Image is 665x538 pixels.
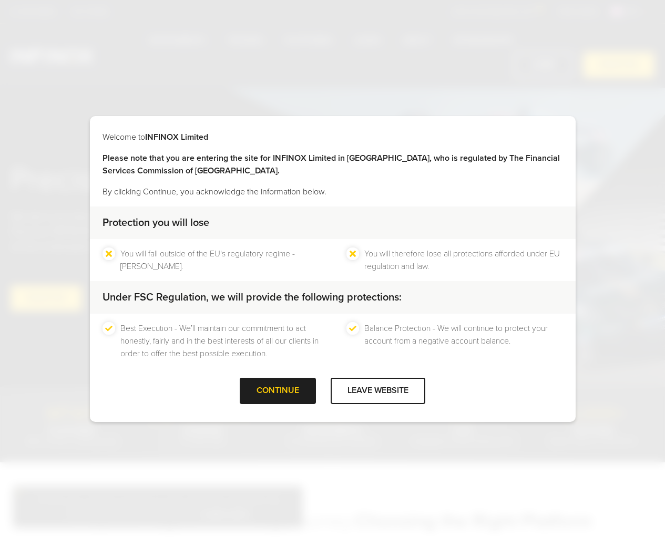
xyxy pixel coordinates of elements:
div: LEAVE WEBSITE [331,378,425,403]
li: Balance Protection - We will continue to protect your account from a negative account balance. [364,322,563,360]
p: By clicking Continue, you acknowledge the information below. [103,185,563,198]
strong: INFINOX Limited [145,132,208,142]
p: Welcome to [103,131,563,143]
strong: Under FSC Regulation, we will provide the following protections: [103,291,402,304]
strong: Protection you will lose [103,216,209,229]
li: You will fall outside of the EU's regulatory regime - [PERSON_NAME]. [120,247,319,273]
div: CONTINUE [240,378,316,403]
strong: Please note that you are entering the site for INFINOX Limited in [GEOGRAPHIC_DATA], who is regul... [103,153,560,176]
li: You will therefore lose all protections afforded under EU regulation and law. [364,247,563,273]
li: Best Execution - We’ll maintain our commitment to act honestly, fairly and in the best interests ... [120,322,319,360]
